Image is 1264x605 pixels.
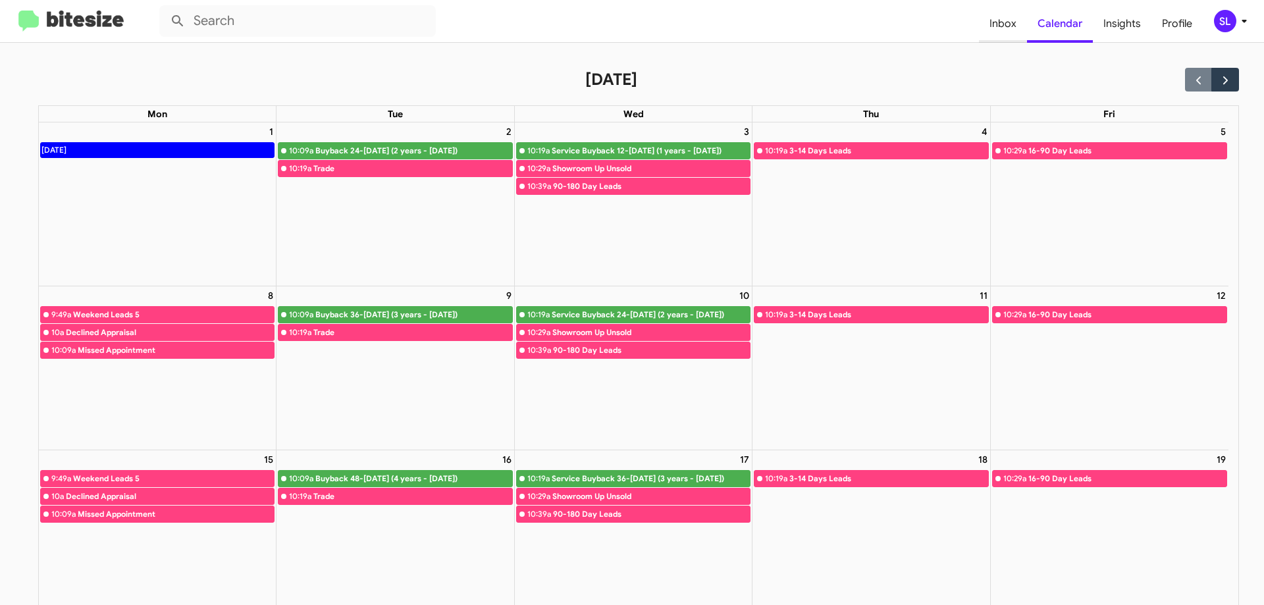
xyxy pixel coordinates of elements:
[504,286,514,305] a: September 9, 2025
[527,162,550,175] div: 10:29a
[313,162,512,175] div: Trade
[39,286,276,450] td: September 8, 2025
[553,508,750,521] div: 90-180 Day Leads
[1214,286,1228,305] a: September 12, 2025
[66,326,275,339] div: Declined Appraisal
[527,308,550,321] div: 10:19a
[977,286,990,305] a: September 11, 2025
[315,144,512,157] div: Buyback 24-[DATE] (2 years - [DATE])
[66,490,275,503] div: Declined Appraisal
[527,508,551,521] div: 10:39a
[51,326,64,339] div: 10a
[527,490,550,503] div: 10:29a
[552,472,750,485] div: Service Buyback 36-[DATE] (3 years - [DATE])
[552,490,750,503] div: Showroom Up Unsold
[789,144,987,157] div: 3-14 Days Leads
[73,308,275,321] div: Weekend Leads 5
[1028,308,1226,321] div: 16-90 Day Leads
[145,106,170,122] a: Monday
[752,122,990,286] td: September 4, 2025
[1003,472,1026,485] div: 10:29a
[265,286,276,305] a: September 8, 2025
[737,286,752,305] a: September 10, 2025
[527,344,551,357] div: 10:39a
[51,308,71,321] div: 9:49a
[789,472,987,485] div: 3-14 Days Leads
[553,180,750,193] div: 90-180 Day Leads
[313,490,512,503] div: Trade
[1028,472,1226,485] div: 16-90 Day Leads
[313,326,512,339] div: Trade
[621,106,646,122] a: Wednesday
[552,162,750,175] div: Showroom Up Unsold
[1151,5,1203,43] a: Profile
[289,144,313,157] div: 10:09a
[1101,106,1118,122] a: Friday
[289,472,313,485] div: 10:09a
[979,5,1027,43] a: Inbox
[289,326,311,339] div: 10:19a
[527,144,550,157] div: 10:19a
[159,5,436,37] input: Search
[553,344,750,357] div: 90-180 Day Leads
[289,162,311,175] div: 10:19a
[990,122,1228,286] td: September 5, 2025
[552,308,750,321] div: Service Buyback 24-[DATE] (2 years - [DATE])
[514,122,752,286] td: September 3, 2025
[267,122,276,141] a: September 1, 2025
[976,450,990,469] a: September 18, 2025
[500,450,514,469] a: September 16, 2025
[990,286,1228,450] td: September 12, 2025
[765,472,787,485] div: 10:19a
[261,450,276,469] a: September 15, 2025
[1093,5,1151,43] a: Insights
[789,308,987,321] div: 3-14 Days Leads
[527,472,550,485] div: 10:19a
[39,122,276,286] td: September 1, 2025
[741,122,752,141] a: September 3, 2025
[1185,68,1212,91] button: Previous month
[752,286,990,450] td: September 11, 2025
[504,122,514,141] a: September 2, 2025
[315,308,512,321] div: Buyback 36-[DATE] (3 years - [DATE])
[1027,5,1093,43] a: Calendar
[552,326,750,339] div: Showroom Up Unsold
[527,180,551,193] div: 10:39a
[1218,122,1228,141] a: September 5, 2025
[552,144,750,157] div: Service Buyback 12-[DATE] (1 years - [DATE])
[289,308,313,321] div: 10:09a
[765,144,787,157] div: 10:19a
[73,472,275,485] div: Weekend Leads 5
[78,344,275,357] div: Missed Appointment
[737,450,752,469] a: September 17, 2025
[527,326,550,339] div: 10:29a
[385,106,406,122] a: Tuesday
[289,490,311,503] div: 10:19a
[315,472,512,485] div: Buyback 48-[DATE] (4 years - [DATE])
[51,490,64,503] div: 10a
[1214,450,1228,469] a: September 19, 2025
[1003,308,1026,321] div: 10:29a
[1028,144,1226,157] div: 16-90 Day Leads
[1203,10,1250,32] button: SL
[979,122,990,141] a: September 4, 2025
[585,69,637,90] h2: [DATE]
[51,472,71,485] div: 9:49a
[276,122,514,286] td: September 2, 2025
[51,508,76,521] div: 10:09a
[41,143,67,157] div: [DATE]
[1214,10,1236,32] div: SL
[1003,144,1026,157] div: 10:29a
[1211,68,1238,91] button: Next month
[860,106,882,122] a: Thursday
[78,508,275,521] div: Missed Appointment
[276,286,514,450] td: September 9, 2025
[765,308,787,321] div: 10:19a
[514,286,752,450] td: September 10, 2025
[51,344,76,357] div: 10:09a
